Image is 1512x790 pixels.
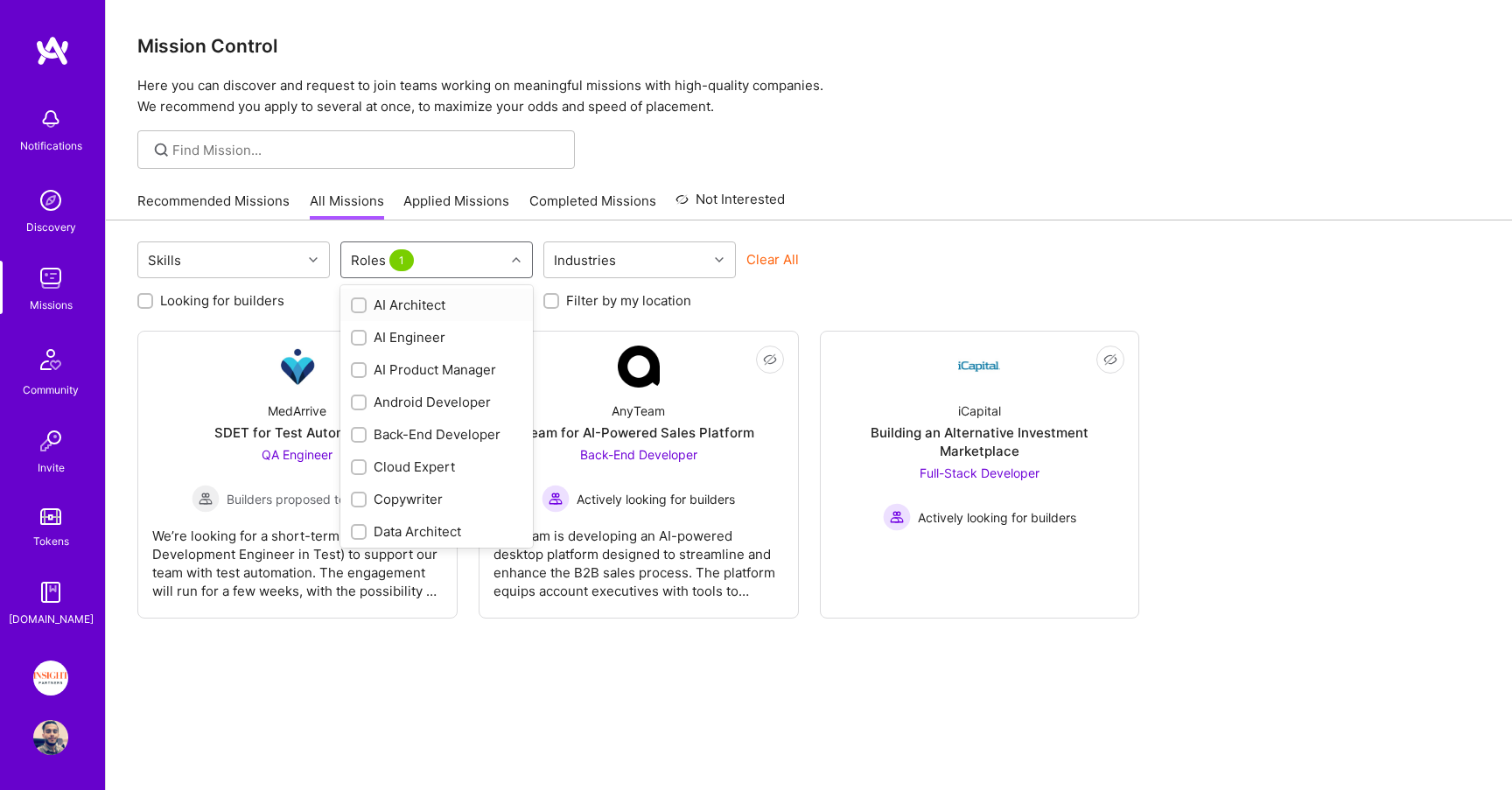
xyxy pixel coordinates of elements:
[920,465,1039,480] span: Full-Stack Developer
[351,328,522,346] div: AI Engineer
[512,255,521,264] i: icon Chevron
[160,291,284,310] label: Looking for builders
[151,140,171,160] i: icon SearchGrey
[310,192,384,220] a: All Missions
[1103,353,1117,367] i: icon EyeClosed
[529,192,656,220] a: Completed Missions
[958,346,1000,388] img: Company Logo
[918,508,1076,527] span: Actively looking for builders
[351,490,522,508] div: Copywriter
[566,291,691,310] label: Filter by my location
[20,136,82,155] div: Notifications
[346,248,422,273] div: Roles
[9,610,94,628] div: [DOMAIN_NAME]
[227,490,402,508] span: Builders proposed to company
[152,346,443,604] a: Company LogoMedArriveSDET for Test AutomationQA Engineer Builders proposed to companyBuilders pro...
[715,255,724,264] i: icon Chevron
[403,192,509,220] a: Applied Missions
[351,425,522,444] div: Back-End Developer
[351,360,522,379] div: AI Product Manager
[542,485,570,513] img: Actively looking for builders
[38,458,65,477] div: Invite
[30,296,73,314] div: Missions
[309,255,318,264] i: icon Chevron
[29,720,73,755] a: User Avatar
[33,720,68,755] img: User Avatar
[622,251,624,269] input: overall type: UNKNOWN_TYPE server type: NO_SERVER_DATA heuristic type: UNKNOWN_TYPE label: Indust...
[268,402,326,420] div: MedArrive
[612,402,665,420] div: AnyTeam
[29,661,73,696] a: Insight Partners: Data & AI - Sourcing
[33,261,68,296] img: teamwork
[763,353,777,367] i: icon EyeClosed
[423,251,425,269] input: overall type: UNKNOWN_TYPE server type: NO_SERVER_DATA heuristic type: UNKNOWN_TYPE label: Roles1...
[577,490,735,508] span: Actively looking for builders
[493,513,784,600] div: AnyTeam is developing an AI-powered desktop platform designed to streamline and enhance the B2B s...
[276,346,318,388] img: Company Logo
[33,183,68,218] img: discovery
[137,75,1480,117] p: Here you can discover and request to join teams working on meaningful missions with high-quality ...
[33,101,68,136] img: bell
[33,661,68,696] img: Insight Partners: Data & AI - Sourcing
[33,423,68,458] img: Invite
[958,402,1001,420] div: iCapital
[351,458,522,476] div: Cloud Expert
[618,346,660,388] img: Company Logo
[746,250,799,269] button: Clear All
[192,485,220,513] img: Builders proposed to company
[675,189,785,220] a: Not Interested
[26,218,76,236] div: Discovery
[143,248,185,273] div: Skills
[30,339,72,381] img: Community
[33,575,68,610] img: guide book
[33,532,69,550] div: Tokens
[549,248,620,273] div: Industries
[40,508,61,525] img: tokens
[351,522,522,541] div: Data Architect
[835,346,1125,604] a: Company LogoiCapitalBuilding an Alternative Investment MarketplaceFull-Stack Developer Actively l...
[835,423,1125,460] div: Building an Alternative Investment Marketplace
[493,346,784,604] a: Company LogoAnyTeamTeam for AI-Powered Sales PlatformBack-End Developer Actively looking for buil...
[262,447,332,462] span: QA Engineer
[23,381,79,399] div: Community
[152,513,443,600] div: We’re looking for a short-term SDET (Software Development Engineer in Test) to support our team w...
[522,423,754,442] div: Team for AI-Powered Sales Platform
[214,423,380,442] div: SDET for Test Automation
[580,447,697,462] span: Back-End Developer
[137,192,290,220] a: Recommended Missions
[883,503,911,531] img: Actively looking for builders
[137,35,1480,57] h3: Mission Control
[351,393,522,411] div: Android Developer
[35,35,70,66] img: logo
[389,249,414,271] span: 1
[172,141,562,159] input: overall type: UNKNOWN_TYPE server type: NO_SERVER_DATA heuristic type: UNKNOWN_TYPE label: Find M...
[351,296,522,314] div: AI Architect
[187,251,189,269] input: overall type: UNKNOWN_TYPE server type: NO_SERVER_DATA heuristic type: UNKNOWN_TYPE label: Skills...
